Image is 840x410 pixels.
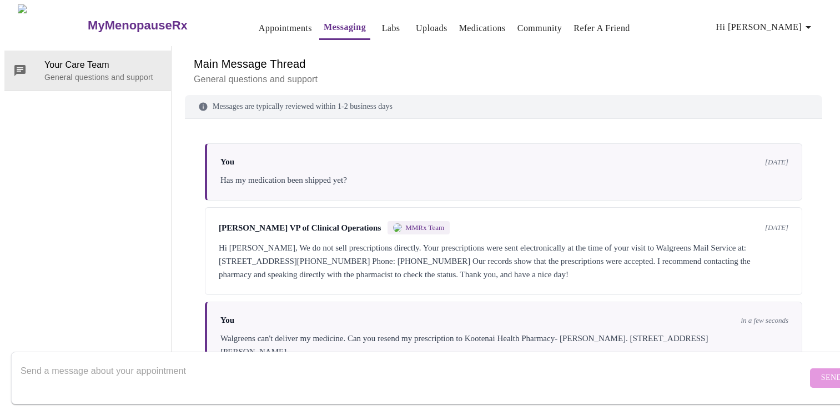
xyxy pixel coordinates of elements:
[220,173,788,187] div: Has my medication been shipped yet?
[88,18,188,33] h3: MyMenopauseRx
[185,95,822,119] div: Messages are typically reviewed within 1-2 business days
[455,17,510,39] button: Medications
[194,55,813,73] h6: Main Message Thread
[569,17,635,39] button: Refer a Friend
[373,17,409,39] button: Labs
[459,21,506,36] a: Medications
[254,17,316,39] button: Appointments
[416,21,447,36] a: Uploads
[716,19,815,35] span: Hi [PERSON_NAME]
[741,316,788,325] span: in a few seconds
[44,58,162,72] span: Your Care Team
[220,157,234,167] span: You
[765,223,788,232] span: [DATE]
[405,223,444,232] span: MMRx Team
[18,4,87,46] img: MyMenopauseRx Logo
[194,73,813,86] p: General questions and support
[513,17,567,39] button: Community
[220,332,788,358] div: Walgreens can't deliver my medicine. Can you resend my prescription to Kootenai Health Pharmacy- ...
[87,6,232,45] a: MyMenopauseRx
[21,360,807,396] textarea: Send a message about your appointment
[219,241,788,281] div: Hi [PERSON_NAME], We do not sell prescriptions directly. Your prescriptions were sent electronica...
[765,158,788,167] span: [DATE]
[259,21,312,36] a: Appointments
[324,19,366,35] a: Messaging
[411,17,452,39] button: Uploads
[44,72,162,83] p: General questions and support
[382,21,400,36] a: Labs
[574,21,630,36] a: Refer a Friend
[517,21,562,36] a: Community
[712,16,819,38] button: Hi [PERSON_NAME]
[393,223,402,232] img: MMRX
[219,223,381,233] span: [PERSON_NAME] VP of Clinical Operations
[319,16,370,40] button: Messaging
[220,316,234,325] span: You
[4,51,171,91] div: Your Care TeamGeneral questions and support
